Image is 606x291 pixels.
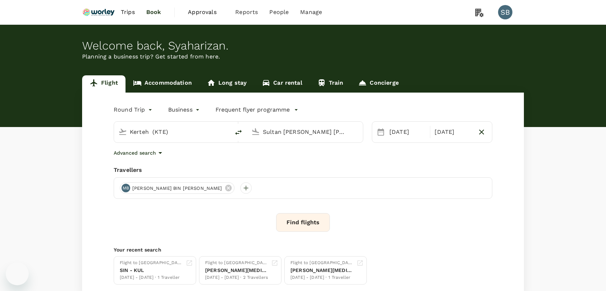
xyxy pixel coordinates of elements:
[254,75,310,93] a: Car rental
[114,149,165,157] button: Advanced search
[216,105,290,114] p: Frequent flyer programme
[6,262,29,285] iframe: Button to launch messaging window
[290,274,354,281] div: [DATE] - [DATE] · 1 Traveller
[120,274,183,281] div: [DATE] - [DATE] · 1 Traveller
[114,149,156,156] p: Advanced search
[114,104,154,116] div: Round Trip
[121,8,135,17] span: Trips
[205,259,268,267] div: Flight to [GEOGRAPHIC_DATA]
[290,267,354,274] div: [PERSON_NAME][MEDICAL_DATA]
[300,8,322,17] span: Manage
[82,75,126,93] a: Flight
[358,131,359,132] button: Open
[114,166,492,174] div: Travellers
[269,8,289,17] span: People
[120,259,183,267] div: Flight to [GEOGRAPHIC_DATA]
[387,125,429,139] div: [DATE]
[82,39,524,52] div: Welcome back , Syaharizan .
[310,75,351,93] a: Train
[263,126,348,137] input: Going to
[146,8,161,17] span: Book
[126,75,199,93] a: Accommodation
[128,185,227,192] span: [PERSON_NAME] BIN [PERSON_NAME]
[168,104,201,116] div: Business
[276,213,330,232] button: Find flights
[225,131,226,132] button: Open
[82,52,524,61] p: Planning a business trip? Get started from here.
[498,5,512,19] div: SB
[130,126,215,137] input: Depart from
[235,8,258,17] span: Reports
[230,124,247,141] button: delete
[188,8,224,17] span: Approvals
[114,246,492,253] p: Your recent search
[120,182,235,194] div: MB[PERSON_NAME] BIN [PERSON_NAME]
[205,267,268,274] div: [PERSON_NAME][MEDICAL_DATA]
[216,105,298,114] button: Frequent flyer programme
[351,75,406,93] a: Concierge
[199,75,254,93] a: Long stay
[120,267,183,274] div: SIN - KUL
[122,184,130,192] div: MB
[82,4,115,20] img: Ranhill Worley Sdn Bhd
[290,259,354,267] div: Flight to [GEOGRAPHIC_DATA]
[432,125,474,139] div: [DATE]
[205,274,268,281] div: [DATE] - [DATE] · 2 Travellers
